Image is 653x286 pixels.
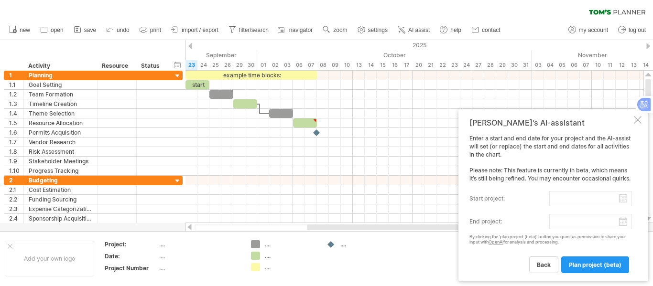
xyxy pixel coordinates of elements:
[159,240,239,248] div: ....
[9,71,23,80] div: 1
[353,60,365,70] div: Monday, 13 October 2025
[9,195,23,204] div: 2.2
[579,27,608,33] span: my account
[159,264,239,272] div: ....
[257,60,269,70] div: Wednesday, 1 October 2025
[568,60,580,70] div: Thursday, 6 November 2025
[20,27,30,33] span: new
[7,24,33,36] a: new
[289,27,313,33] span: navigator
[365,60,377,70] div: Tuesday, 14 October 2025
[532,60,544,70] div: Monday, 3 November 2025
[333,27,347,33] span: zoom
[265,240,317,248] div: ....
[368,27,388,33] span: settings
[29,128,92,137] div: Permits Acquisition
[105,240,157,248] div: Project:
[604,60,616,70] div: Tuesday, 11 November 2025
[616,60,628,70] div: Wednesday, 12 November 2025
[29,80,92,89] div: Goal Setting
[29,118,92,127] div: Resource Allocation
[28,61,92,71] div: Activity
[469,234,632,245] div: By clicking the 'plan project (beta)' button you grant us permission to share your input with for...
[29,90,92,99] div: Team Formation
[141,61,162,71] div: Status
[437,24,464,36] a: help
[29,204,92,213] div: Expense Categorization
[9,204,23,213] div: 2.3
[105,252,157,260] div: Date:
[5,241,94,276] div: Add your own logo
[508,60,520,70] div: Thursday, 30 October 2025
[496,60,508,70] div: Wednesday, 29 October 2025
[150,27,161,33] span: print
[629,27,646,33] span: log out
[401,60,413,70] div: Friday, 17 October 2025
[320,24,350,36] a: zoom
[469,24,503,36] a: contact
[628,60,640,70] div: Thursday, 13 November 2025
[182,27,218,33] span: import / export
[450,27,461,33] span: help
[469,214,549,229] label: end project:
[413,60,424,70] div: Monday, 20 October 2025
[472,60,484,70] div: Monday, 27 October 2025
[29,147,92,156] div: Risk Assessment
[9,185,23,194] div: 2.1
[9,166,23,175] div: 1.10
[29,195,92,204] div: Funding Sourcing
[257,50,532,60] div: October 2025
[561,256,629,273] a: plan project (beta)
[102,61,131,71] div: Resource
[51,27,64,33] span: open
[408,27,430,33] span: AI assist
[209,60,221,70] div: Thursday, 25 September 2025
[469,191,549,206] label: start project:
[395,24,433,36] a: AI assist
[489,239,503,244] a: OpenAI
[469,118,632,127] div: [PERSON_NAME]'s AI-assistant
[329,60,341,70] div: Thursday, 9 October 2025
[269,60,281,70] div: Thursday, 2 October 2025
[276,24,316,36] a: navigator
[377,60,389,70] div: Wednesday, 15 October 2025
[265,252,317,260] div: ....
[592,60,604,70] div: Monday, 10 November 2025
[226,24,272,36] a: filter/search
[355,24,391,36] a: settings
[9,138,23,147] div: 1.7
[448,60,460,70] div: Thursday, 23 October 2025
[293,60,305,70] div: Monday, 6 October 2025
[569,261,621,268] span: plan project (beta)
[9,118,23,127] div: 1.5
[460,60,472,70] div: Friday, 24 October 2025
[137,24,164,36] a: print
[9,80,23,89] div: 1.1
[9,147,23,156] div: 1.8
[159,252,239,260] div: ....
[424,60,436,70] div: Tuesday, 21 October 2025
[221,60,233,70] div: Friday, 26 September 2025
[341,60,353,70] div: Friday, 10 October 2025
[317,60,329,70] div: Wednesday, 8 October 2025
[566,24,611,36] a: my account
[29,214,92,223] div: Sponsorship Acquisition
[389,60,401,70] div: Thursday, 16 October 2025
[436,60,448,70] div: Wednesday, 22 October 2025
[105,264,157,272] div: Project Number
[616,24,649,36] a: log out
[29,157,92,166] div: Stakeholder Meetings
[185,80,209,89] div: start
[29,138,92,147] div: Vendor Research
[9,109,23,118] div: 1.4
[520,60,532,70] div: Friday, 31 October 2025
[185,71,317,80] div: example time blocks:
[537,261,551,268] span: back
[544,60,556,70] div: Tuesday, 4 November 2025
[9,176,23,185] div: 2
[197,60,209,70] div: Wednesday, 24 September 2025
[484,60,496,70] div: Tuesday, 28 October 2025
[9,128,23,137] div: 1.6
[185,60,197,70] div: Tuesday, 23 September 2025
[169,24,221,36] a: import / export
